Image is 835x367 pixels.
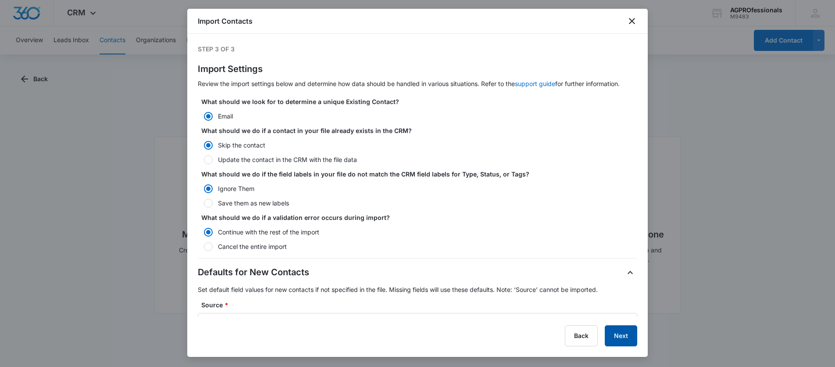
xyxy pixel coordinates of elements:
[198,44,637,54] p: Step 3 of 3
[201,97,641,106] label: What should we look for to determine a unique Existing Contact?
[198,227,637,237] label: Continue with the rest of the import
[565,325,598,346] button: Back
[515,80,555,87] a: support guide
[198,16,253,26] h1: Import Contacts
[198,285,637,294] p: Set default field values for new contacts if not specified in the file. Missing fields will use t...
[201,126,641,135] label: What should we do if a contact in your file already exists in the CRM?
[201,169,641,179] label: What should we do if the field labels in your file do not match the CRM field labels for Type, St...
[198,112,637,121] label: Email
[198,198,637,208] label: Save them as new labels
[198,62,637,76] h1: Import Settings
[198,242,637,251] label: Cancel the entire import
[201,300,641,309] label: Source
[198,140,637,150] label: Skip the contact
[605,325,637,346] button: Next
[198,155,637,164] label: Update the contact in the CRM with the file data
[198,266,309,280] h2: Defaults for New Contacts
[627,16,637,26] button: close
[198,184,637,193] label: Ignore Them
[198,79,637,88] p: Review the import settings below and determine how data should be handled in various situations. ...
[201,213,641,222] label: What should we do if a validation error occurs during import?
